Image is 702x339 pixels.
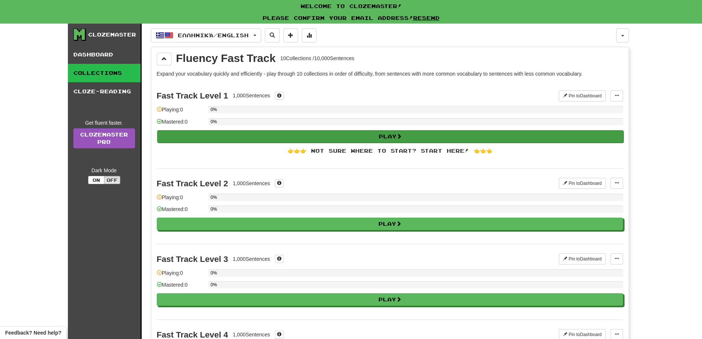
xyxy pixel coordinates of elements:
div: 1,000 Sentences [233,331,270,338]
a: Collections [68,64,141,82]
button: Search sentences [265,28,280,42]
div: Mastered: 0 [157,118,205,130]
button: Off [104,176,120,184]
div: Playing: 0 [157,194,205,206]
div: Mastered: 0 [157,281,205,293]
p: Expand your vocabulary quickly and efficiently - play through 10 collections in order of difficul... [157,70,623,77]
button: Add sentence to collection [283,28,298,42]
span: Open feedback widget [5,329,61,336]
a: Cloze-Reading [68,82,141,101]
a: ClozemasterPro [73,128,135,148]
div: Get fluent faster. [73,119,135,127]
div: 👉👉👉 Not sure where to start? Start here! 👈👈👈 [157,147,623,155]
button: Play [157,130,623,143]
div: Dark Mode [73,167,135,174]
a: Dashboard [68,45,141,64]
div: 1,000 Sentences [233,255,270,263]
div: Fast Track Level 2 [157,179,228,188]
div: 1,000 Sentences [233,92,270,99]
div: Fast Track Level 1 [157,91,228,100]
div: Playing: 0 [157,269,205,281]
button: Play [157,218,623,230]
button: On [88,176,104,184]
button: Pin toDashboard [559,178,606,189]
span: Ελληνικά / English [178,32,249,38]
div: Mastered: 0 [157,205,205,218]
a: Resend [413,15,440,21]
div: 10 Collections / 10,000 Sentences [280,55,355,62]
div: Playing: 0 [157,106,205,118]
div: 1,000 Sentences [233,180,270,187]
button: Pin toDashboard [559,253,606,264]
button: Play [157,293,623,306]
button: Ελληνικά/English [151,28,261,42]
button: More stats [302,28,317,42]
div: Fast Track Level 3 [157,255,228,264]
div: Fluency Fast Track [176,53,276,64]
button: Pin toDashboard [559,90,606,101]
div: Clozemaster [88,31,136,38]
